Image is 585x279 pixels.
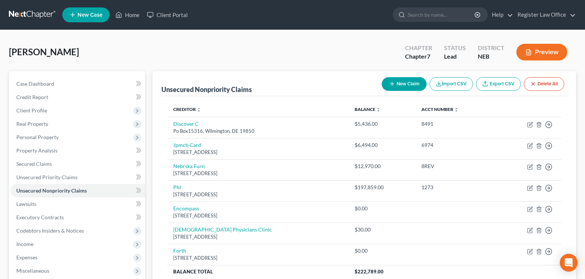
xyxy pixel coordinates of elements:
a: Creditor unfold_more [173,106,201,112]
a: Unsecured Priority Claims [10,171,145,184]
div: 6974 [421,141,490,149]
span: Case Dashboard [16,81,54,87]
div: Unsecured Nonpriority Claims [161,85,252,94]
div: 8491 [421,120,490,128]
a: Lawsuits [10,197,145,211]
a: Credit Report [10,91,145,104]
div: Chapter [405,44,432,52]
a: Forth [173,247,186,254]
input: Search by name... [408,8,476,22]
span: Expenses [16,254,37,260]
span: Personal Property [16,134,59,140]
a: Acct Number unfold_more [421,106,459,112]
div: Po Box15316, Wilmington, DE 19850 [173,128,342,135]
div: [STREET_ADDRESS] [173,212,342,219]
span: 7 [427,53,430,60]
span: Unsecured Nonpriority Claims [16,187,87,194]
a: Help [488,8,513,22]
div: [STREET_ADDRESS] [173,170,342,177]
a: Register Law Office [514,8,576,22]
span: [PERSON_NAME] [9,46,79,57]
span: Real Property [16,121,48,127]
span: Income [16,241,33,247]
a: Home [112,8,143,22]
a: Export CSV [476,77,521,91]
div: NEB [478,52,505,61]
div: [STREET_ADDRESS] [173,191,342,198]
i: unfold_more [454,108,459,112]
span: Credit Report [16,94,48,100]
button: Preview [516,44,567,60]
a: Unsecured Nonpriority Claims [10,184,145,197]
div: Lead [444,52,466,61]
a: Balance unfold_more [355,106,381,112]
a: Client Portal [143,8,191,22]
span: Executory Contracts [16,214,64,220]
th: Balance Total [167,265,348,278]
div: District [478,44,505,52]
a: Jpmcb Card [173,142,201,148]
span: Unsecured Priority Claims [16,174,78,180]
i: unfold_more [376,108,381,112]
div: $12,970.00 [355,163,410,170]
div: $197,859.00 [355,184,410,191]
div: $30.00 [355,226,410,233]
button: Import CSV [430,77,473,91]
a: Property Analysis [10,144,145,157]
span: Client Profile [16,107,47,114]
button: Delete All [524,77,564,91]
a: [DEMOGRAPHIC_DATA] Physicians Clinic [173,226,272,233]
button: New Claim [382,77,427,91]
div: $0.00 [355,205,410,212]
div: [STREET_ADDRESS] [173,233,342,240]
span: Secured Claims [16,161,52,167]
div: $0.00 [355,247,410,255]
div: Chapter [405,52,432,61]
div: 1273 [421,184,490,191]
span: Codebtors Insiders & Notices [16,227,84,234]
span: Lawsuits [16,201,36,207]
div: $5,436.00 [355,120,410,128]
div: [STREET_ADDRESS] [173,149,342,156]
span: Miscellaneous [16,267,49,274]
a: Discover C [173,121,199,127]
div: 8REV [421,163,490,170]
a: Phl [173,184,181,190]
a: Case Dashboard [10,77,145,91]
a: Secured Claims [10,157,145,171]
i: unfold_more [197,108,201,112]
a: Nebrska Furn [173,163,205,169]
span: New Case [78,12,102,18]
div: Status [444,44,466,52]
div: [STREET_ADDRESS] [173,255,342,262]
span: $222,789.00 [355,269,384,275]
span: Property Analysis [16,147,57,154]
a: Executory Contracts [10,211,145,224]
a: Encompass [173,205,199,211]
div: $6,494.00 [355,141,410,149]
div: Open Intercom Messenger [560,254,578,272]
